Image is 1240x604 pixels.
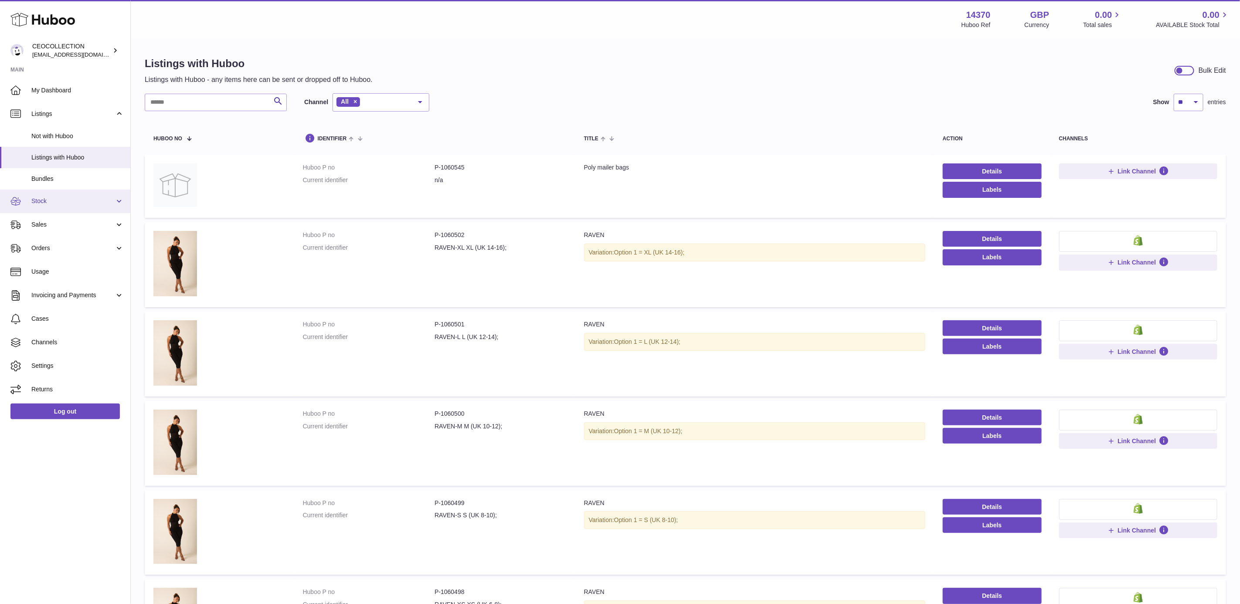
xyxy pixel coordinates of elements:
div: Currency [1025,21,1050,29]
img: Poly mailer bags [153,163,197,207]
span: Listings [31,110,115,118]
dd: n/a [435,176,567,184]
div: Variation: [584,422,925,440]
span: 0.00 [1203,9,1220,21]
dd: P-1060501 [435,320,567,329]
span: Channels [31,338,124,346]
img: internalAdmin-14370@internal.huboo.com [10,44,24,57]
span: Huboo no [153,136,182,142]
span: Total sales [1083,21,1122,29]
a: Details [943,320,1042,336]
span: identifier [318,136,347,142]
span: [EMAIL_ADDRESS][DOMAIN_NAME] [32,51,128,58]
a: Log out [10,404,120,419]
dd: P-1060502 [435,231,567,239]
div: RAVEN [584,588,925,596]
span: Link Channel [1118,258,1156,266]
span: Usage [31,268,124,276]
img: shopify-small.png [1134,325,1143,335]
dt: Huboo P no [303,499,435,507]
img: shopify-small.png [1134,414,1143,424]
dt: Current identifier [303,244,435,252]
a: 0.00 Total sales [1083,9,1122,29]
div: Variation: [584,244,925,261]
button: Link Channel [1059,344,1217,360]
span: Bundles [31,175,124,183]
a: Details [943,588,1042,604]
span: Option 1 = XL (UK 14-16); [614,249,685,256]
div: action [943,136,1042,142]
strong: GBP [1030,9,1049,21]
dd: RAVEN-S S (UK 8-10); [435,511,567,519]
button: Labels [943,428,1042,444]
div: Variation: [584,333,925,351]
dd: P-1060499 [435,499,567,507]
span: 0.00 [1095,9,1112,21]
img: shopify-small.png [1134,235,1143,246]
span: entries [1208,98,1226,106]
dt: Current identifier [303,333,435,341]
dt: Huboo P no [303,320,435,329]
span: Option 1 = M (UK 10-12); [614,428,683,434]
a: Details [943,410,1042,425]
button: Labels [943,517,1042,533]
dd: RAVEN-M M (UK 10-12); [435,422,567,431]
dt: Huboo P no [303,588,435,596]
span: Invoicing and Payments [31,291,115,299]
span: Link Channel [1118,348,1156,356]
button: Link Channel [1059,523,1217,538]
a: Details [943,499,1042,515]
span: Link Channel [1118,526,1156,534]
span: Stock [31,197,115,205]
div: channels [1059,136,1217,142]
a: 0.00 AVAILABLE Stock Total [1156,9,1230,29]
span: Option 1 = S (UK 8-10); [614,516,678,523]
div: Bulk Edit [1199,66,1226,75]
dt: Current identifier [303,176,435,184]
span: Not with Huboo [31,132,124,140]
label: Show [1153,98,1169,106]
button: Link Channel [1059,163,1217,179]
dd: P-1060498 [435,588,567,596]
div: Huboo Ref [961,21,991,29]
dt: Huboo P no [303,231,435,239]
span: Link Channel [1118,437,1156,445]
span: Orders [31,244,115,252]
p: Listings with Huboo - any items here can be sent or dropped off to Huboo. [145,75,373,85]
button: Labels [943,182,1042,197]
img: shopify-small.png [1134,503,1143,514]
strong: 14370 [966,9,991,21]
dd: P-1060500 [435,410,567,418]
dd: RAVEN-L L (UK 12-14); [435,333,567,341]
label: Channel [304,98,328,106]
button: Link Channel [1059,254,1217,270]
a: Details [943,231,1042,247]
div: Poly mailer bags [584,163,925,172]
a: Details [943,163,1042,179]
img: RAVEN [153,499,197,564]
dt: Huboo P no [303,410,435,418]
span: Returns [31,385,124,394]
img: RAVEN [153,231,197,296]
span: Sales [31,221,115,229]
span: title [584,136,598,142]
div: RAVEN [584,410,925,418]
div: RAVEN [584,499,925,507]
img: RAVEN [153,320,197,386]
span: My Dashboard [31,86,124,95]
h1: Listings with Huboo [145,57,373,71]
div: Variation: [584,511,925,529]
img: RAVEN [153,410,197,475]
span: Link Channel [1118,167,1156,175]
span: Listings with Huboo [31,153,124,162]
div: RAVEN [584,320,925,329]
img: shopify-small.png [1134,592,1143,603]
button: Link Channel [1059,433,1217,449]
span: AVAILABLE Stock Total [1156,21,1230,29]
dt: Huboo P no [303,163,435,172]
span: Settings [31,362,124,370]
div: RAVEN [584,231,925,239]
div: CEOCOLLECTION [32,42,111,59]
span: Option 1 = L (UK 12-14); [614,338,680,345]
span: Cases [31,315,124,323]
